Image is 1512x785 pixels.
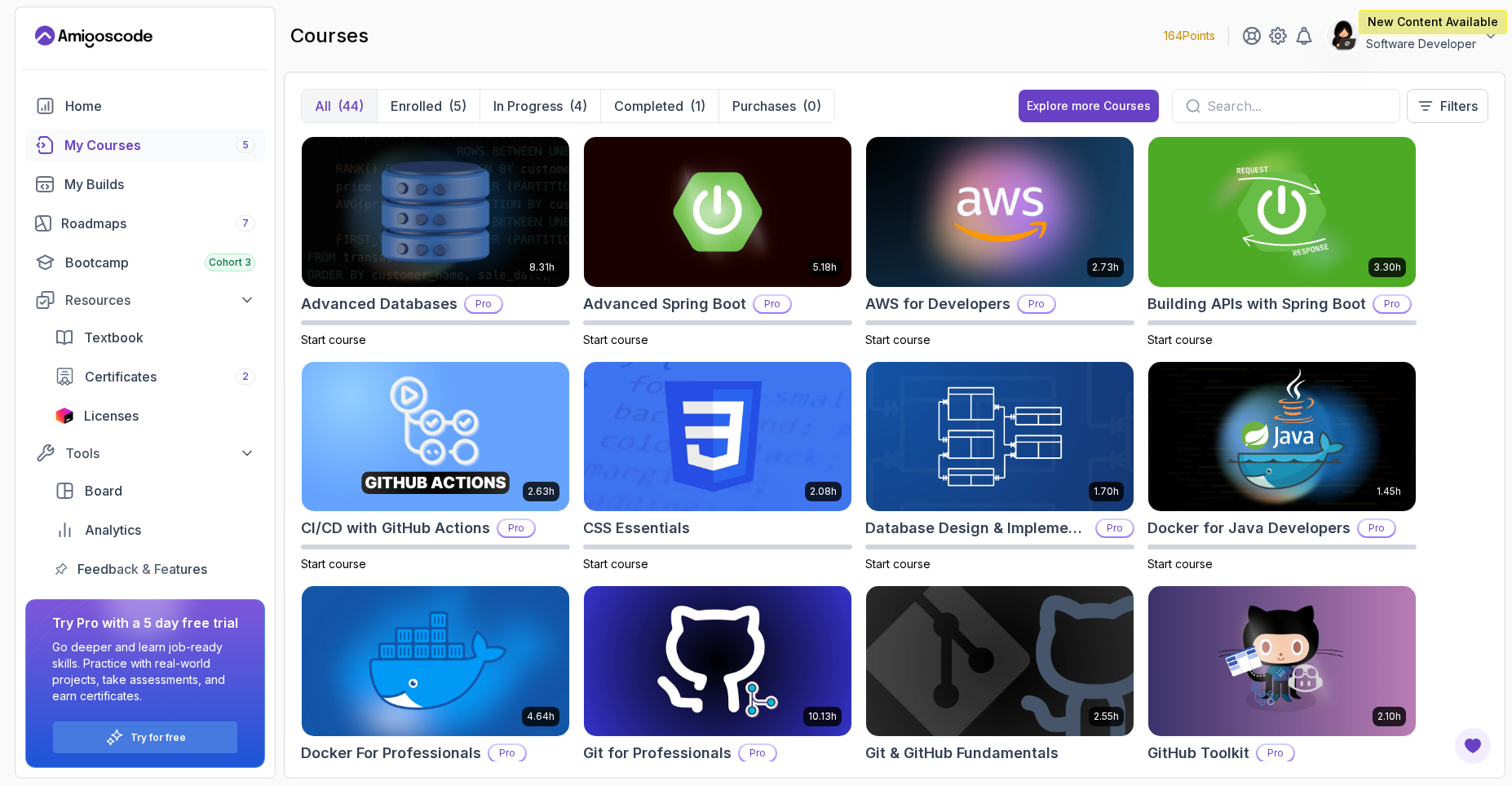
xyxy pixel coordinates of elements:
a: roadmaps [25,207,265,240]
div: Tools [65,443,255,463]
p: New Content Available [1368,14,1498,30]
span: 2 [242,370,249,383]
span: Start course [865,557,931,571]
a: Try for free [130,731,186,744]
p: Completed [614,96,683,116]
img: Building APIs with Spring Boot card [1148,137,1416,287]
p: 2.55h [1094,710,1119,723]
p: Enrolled [391,96,442,116]
span: Cohort 3 [209,256,251,269]
button: Open Feedback Button [1453,726,1492,765]
button: Explore more Courses [1019,90,1159,122]
div: Bootcamp [65,253,255,272]
span: Start course [1147,557,1213,571]
img: Advanced Spring Boot card [584,137,851,287]
p: 2.63h [528,485,555,498]
img: Git for Professionals card [584,586,851,736]
a: bootcamp [25,246,265,279]
p: 2.08h [810,485,837,498]
p: Pro [1019,296,1054,312]
div: (4) [569,96,587,116]
p: Pro [1258,745,1293,761]
h2: Advanced Databases [301,293,458,315]
a: analytics [45,514,265,546]
h2: GitHub Toolkit [1147,742,1249,765]
span: 5 [242,139,249,152]
div: Resources [65,290,255,310]
button: All(44) [302,90,377,122]
p: 8.31h [529,261,555,274]
a: certificates [45,360,265,393]
img: Database Design & Implementation card [866,362,1134,512]
a: Landing page [35,24,153,50]
button: Completed(1) [600,90,718,122]
div: (1) [690,96,705,116]
p: 164 Points [1164,28,1215,44]
p: In Progress [493,96,563,116]
img: jetbrains icon [55,408,74,424]
input: Search... [1207,96,1386,116]
p: 2.10h [1377,710,1401,723]
p: 1.70h [1094,485,1119,498]
p: 10.13h [808,710,837,723]
a: builds [25,168,265,201]
span: Start course [1147,333,1213,346]
a: feedback [45,553,265,585]
a: courses [25,129,265,161]
p: Purchases [732,96,796,116]
h2: AWS for Developers [865,293,1010,315]
span: Licenses [84,406,139,426]
button: Filters [1407,89,1488,123]
div: Explore more Courses [1027,98,1151,114]
h2: CI/CD with GitHub Actions [301,517,490,540]
p: Pro [498,520,534,536]
button: Try for free [52,721,238,754]
h2: Docker For Professionals [301,742,481,765]
button: user profile image[PERSON_NAME]Software Developer [1327,20,1499,52]
p: 2.73h [1092,261,1119,274]
h2: Advanced Spring Boot [583,293,746,315]
p: 3.30h [1373,261,1401,274]
p: Pro [489,745,525,761]
p: Go deeper and learn job-ready skills. Practice with real-world projects, take assessments, and ea... [52,639,238,704]
img: AWS for Developers card [866,137,1134,287]
button: Enrolled(5) [377,90,480,122]
div: Roadmaps [61,214,255,233]
p: 4.64h [527,710,555,723]
span: Start course [301,333,366,346]
img: GitHub Toolkit card [1148,586,1416,736]
span: Start course [583,333,648,346]
span: Start course [583,557,648,571]
div: Home [65,96,255,116]
p: Pro [1359,520,1395,536]
span: Analytics [85,520,141,540]
img: user profile image [1328,20,1359,51]
p: 1.45h [1377,485,1401,498]
span: Board [85,481,122,501]
p: Pro [1097,520,1133,536]
div: (5) [449,96,466,116]
p: Pro [1374,296,1410,312]
img: CI/CD with GitHub Actions card [302,362,569,512]
span: Feedback & Features [77,559,207,579]
a: licenses [45,399,265,432]
a: textbook [45,321,265,354]
button: Tools [25,439,265,468]
div: (44) [338,96,364,116]
span: Start course [301,557,366,571]
button: Purchases(0) [718,90,834,122]
img: Advanced Databases card [302,137,569,287]
p: All [315,96,331,116]
h2: courses [290,23,369,49]
a: board [45,474,265,507]
a: home [25,90,265,122]
h2: Docker for Java Developers [1147,517,1351,540]
span: Start course [865,333,931,346]
p: Software Developer [1366,36,1476,52]
h2: CSS Essentials [583,517,690,540]
img: Docker for Java Developers card [1148,362,1416,512]
span: Textbook [84,328,144,347]
h2: Building APIs with Spring Boot [1147,293,1366,315]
